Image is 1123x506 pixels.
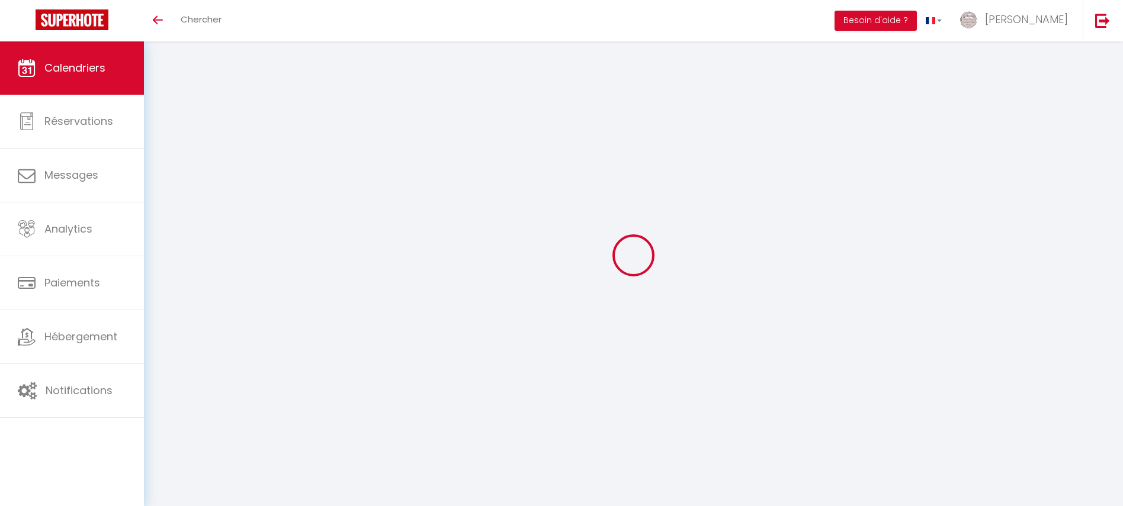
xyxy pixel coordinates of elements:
[44,329,117,344] span: Hébergement
[1095,13,1110,28] img: logout
[985,12,1068,27] span: [PERSON_NAME]
[36,9,108,30] img: Super Booking
[960,11,977,28] img: ...
[835,11,917,31] button: Besoin d'aide ?
[181,13,222,25] span: Chercher
[44,275,100,290] span: Paiements
[44,60,105,75] span: Calendriers
[44,114,113,128] span: Réservations
[44,167,98,182] span: Messages
[46,383,113,398] span: Notifications
[44,221,92,236] span: Analytics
